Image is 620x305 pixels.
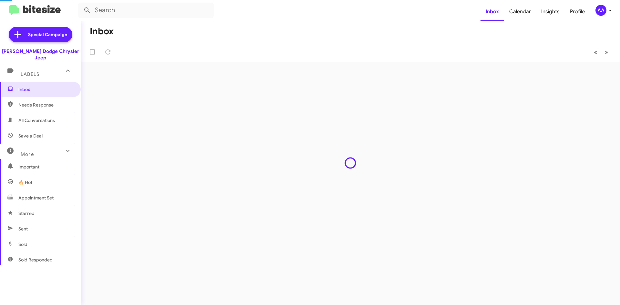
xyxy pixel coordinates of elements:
[595,5,606,16] div: AA
[18,86,73,93] span: Inbox
[18,226,28,232] span: Sent
[21,151,34,157] span: More
[18,133,43,139] span: Save a Deal
[18,241,27,248] span: Sold
[565,2,590,21] a: Profile
[18,257,53,263] span: Sold Responded
[28,31,67,38] span: Special Campaign
[594,48,597,56] span: «
[18,164,73,170] span: Important
[590,46,601,59] button: Previous
[18,210,35,217] span: Starred
[21,71,39,77] span: Labels
[9,27,72,42] a: Special Campaign
[601,46,612,59] button: Next
[18,117,55,124] span: All Conversations
[78,3,214,18] input: Search
[504,2,536,21] a: Calendar
[18,179,32,186] span: 🔥 Hot
[605,48,608,56] span: »
[90,26,114,36] h1: Inbox
[536,2,565,21] a: Insights
[480,2,504,21] a: Inbox
[18,195,54,201] span: Appointment Set
[18,102,73,108] span: Needs Response
[590,46,612,59] nav: Page navigation example
[590,5,613,16] button: AA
